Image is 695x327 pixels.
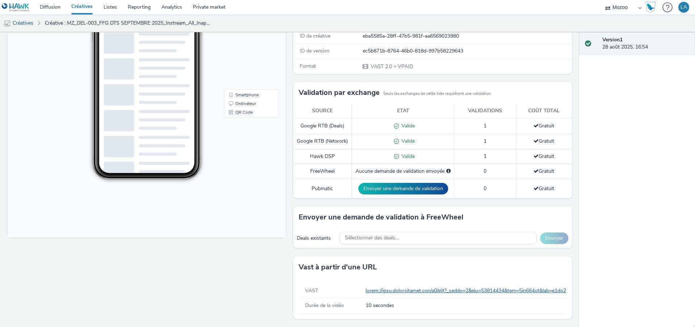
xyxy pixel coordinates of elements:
[299,87,380,98] h3: Validation par exchange
[293,179,352,198] td: Pubmatic
[534,138,554,144] span: Gratuit
[345,235,399,241] span: Sélectionner des deals...
[399,122,415,129] span: Valide
[534,185,554,192] span: Gratuit
[293,104,352,118] th: Source
[602,36,623,43] strong: Version 1
[540,232,568,244] button: Envoyer
[484,153,486,160] span: 1
[228,161,249,165] span: Ordinateur
[363,33,571,40] div: eba5585a-28ff-47b5-981f-aa6569023980
[366,302,564,309] span: 10 secondes
[534,168,554,175] span: Gratuit
[300,47,329,54] span: ID de version
[516,104,572,118] th: Coût total
[484,122,486,129] span: 1
[383,91,491,97] small: Seuls les exchanges de cette liste requièrent une validation
[363,47,571,55] div: ec5b871b-8764-46b0-818d-997b58229643
[681,2,687,13] div: LA
[455,104,516,118] th: Validations
[218,167,270,176] li: QR Code
[355,168,451,175] div: Aucune demande de validation envoyée
[293,134,352,149] td: Google RTB (Network)
[41,14,215,32] a: Créative : MZ_DEL-003_FFG DTS SEPTEMBRE 2025_Instream_All_Inapp_WL Mozoo + Data Golf_10
[300,63,316,70] span: Format
[218,159,270,167] li: Ordinateur
[293,164,352,179] td: FreeWheel
[299,262,377,273] h3: Vast à partir d'une URL
[484,138,486,144] span: 1
[358,183,448,194] button: Envoyer une demande de validation
[305,302,344,309] span: Durée de la vidéo
[534,153,554,160] span: Gratuit
[299,212,463,223] h3: Envoyer une demande de validation à FreeWheel
[484,185,486,192] span: 0
[602,36,689,51] div: 28 août 2025, 16:54
[4,20,11,27] img: mobile
[446,168,451,175] div: Sélectionnez un deal ci-dessous et cliquez sur Envoyer pour envoyer une demande de validation à F...
[297,235,336,242] div: Deals existants
[370,63,413,70] span: VAST 2.0 + VPAID
[293,118,352,134] td: Google RTB (Deals)
[534,122,554,129] span: Gratuit
[305,287,318,294] span: VAST
[352,104,455,118] th: Etat
[300,33,330,39] span: ID de créative
[484,168,486,175] span: 0
[218,150,270,159] li: Smartphone
[228,152,252,156] span: Smartphone
[645,1,656,13] img: Hawk Academy
[2,3,30,12] img: undefined Logo
[293,149,352,164] td: Hawk DSP
[399,138,415,144] span: Valide
[399,153,415,160] span: Valide
[645,1,659,13] a: Hawk Academy
[100,28,108,32] span: 10:36
[228,169,245,174] span: QR Code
